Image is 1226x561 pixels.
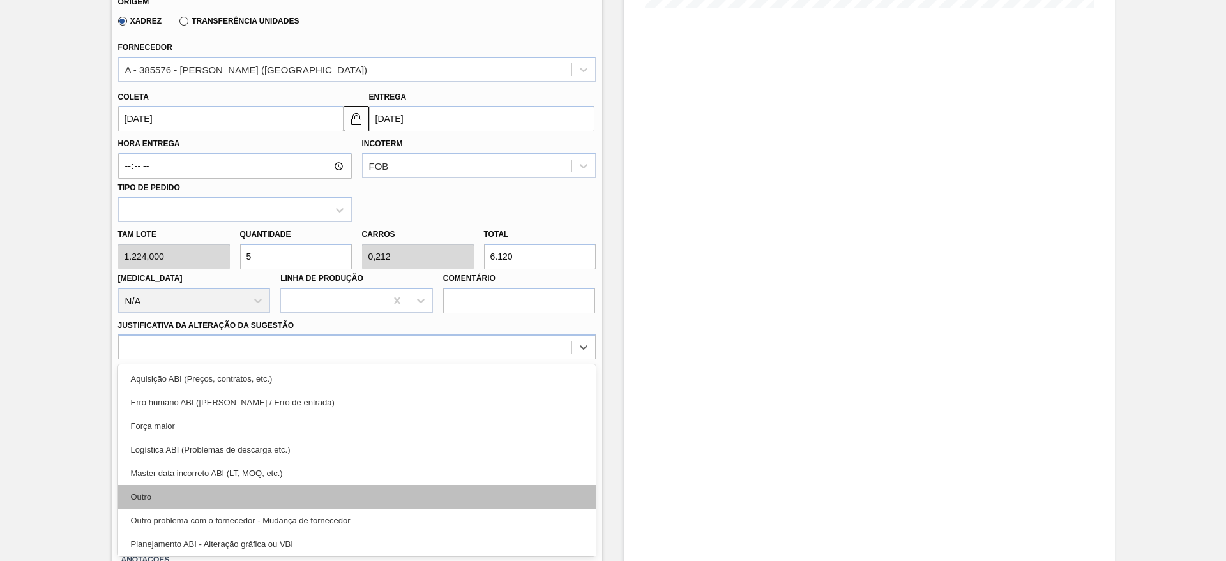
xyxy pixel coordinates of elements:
div: Outro [118,485,596,509]
div: Logística ABI (Problemas de descarga etc.) [118,438,596,461]
label: [MEDICAL_DATA] [118,274,183,283]
label: Xadrez [118,17,162,26]
div: A - 385576 - [PERSON_NAME] ([GEOGRAPHIC_DATA]) [125,64,368,75]
label: Quantidade [240,230,291,239]
div: Aquisição ABI (Preços, contratos, etc.) [118,367,596,391]
label: Coleta [118,93,149,101]
div: FOB [369,161,389,172]
div: Master data incorreto ABI (LT, MOQ, etc.) [118,461,596,485]
label: Tam lote [118,225,230,244]
label: Entrega [369,93,407,101]
label: Fornecedor [118,43,172,52]
input: dd/mm/yyyy [369,106,594,131]
label: Hora Entrega [118,135,352,153]
button: locked [344,106,369,131]
label: Incoterm [362,139,403,148]
div: Planejamento ABI - Alteração gráfica ou VBI [118,532,596,556]
label: Transferência Unidades [179,17,299,26]
label: Total [484,230,509,239]
label: Justificativa da Alteração da Sugestão [118,321,294,330]
div: Erro humano ABI ([PERSON_NAME] / Erro de entrada) [118,391,596,414]
div: Força maior [118,414,596,438]
input: dd/mm/yyyy [118,106,344,131]
label: Comentário [443,269,596,288]
img: locked [349,111,364,126]
div: Outro problema com o fornecedor - Mudança de fornecedor [118,509,596,532]
label: Linha de Produção [280,274,363,283]
label: Carros [362,230,395,239]
label: Observações [118,363,596,381]
label: Tipo de pedido [118,183,180,192]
